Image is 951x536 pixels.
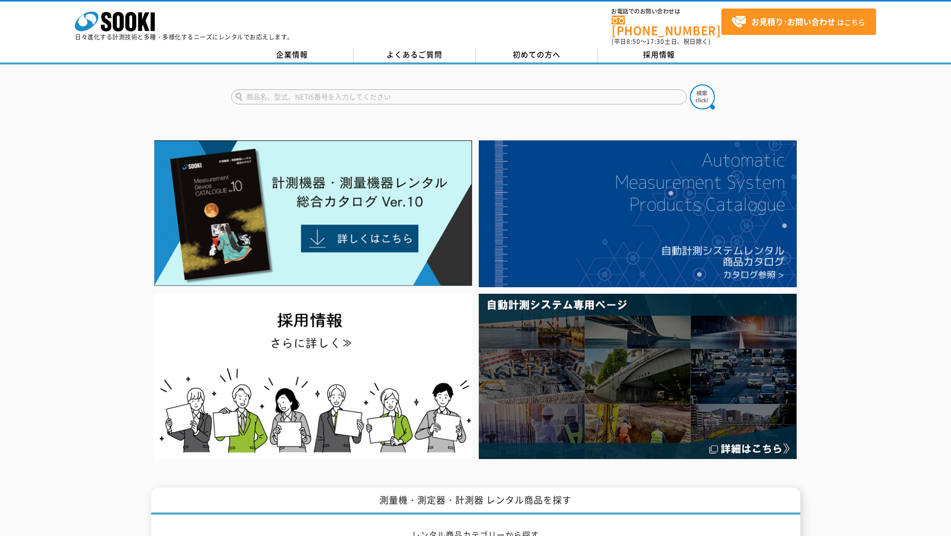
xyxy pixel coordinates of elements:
[154,294,472,459] img: SOOKI recruit
[513,49,561,60] span: 初めての方へ
[646,37,664,46] span: 17:30
[612,15,721,36] a: [PHONE_NUMBER]
[151,488,800,515] h1: 測量機・測定器・計測器 レンタル商品を探す
[751,15,835,27] strong: お見積り･お問い合わせ
[612,37,710,46] span: (平日 ～ 土日、祝日除く)
[154,140,472,286] img: Catalog Ver10
[690,84,715,109] img: btn_search.png
[476,47,598,62] a: 初めての方へ
[612,8,721,14] span: お電話でのお問い合わせは
[598,47,720,62] a: 採用情報
[231,89,687,104] input: 商品名、型式、NETIS番号を入力してください
[353,47,476,62] a: よくあるご質問
[75,34,294,40] p: 日々進化する計測技術と多種・多様化するニーズにレンタルでお応えします。
[721,8,876,35] a: お見積り･お問い合わせはこちら
[479,140,797,287] img: 自動計測システムカタログ
[231,47,353,62] a: 企業情報
[479,294,797,459] img: 自動計測システム専用ページ
[627,37,640,46] span: 8:50
[731,14,865,29] span: はこちら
